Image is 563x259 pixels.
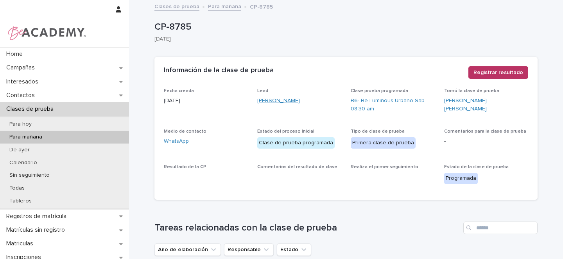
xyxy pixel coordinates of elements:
span: Resultado de la CP [164,165,206,169]
p: Tableros [3,198,38,204]
span: Comentarios del resultado de clase [257,165,337,169]
p: - [444,137,528,145]
p: Para mañana [3,134,48,140]
a: B6- Be Luminous Urbano Sab 08:30 am [351,97,435,113]
p: Clases de prueba [3,105,60,113]
h1: Tareas relacionadas con la clase de prueba [154,222,460,234]
div: Primera clase de prueba [351,137,416,149]
p: Interesados [3,78,45,85]
a: [PERSON_NAME] [257,97,300,105]
p: CP-8785 [154,21,534,33]
p: [DATE] [164,97,248,105]
a: Para mañana [208,2,241,11]
p: Registros de matrícula [3,213,73,220]
p: CP-8785 [250,2,273,11]
span: Estado del proceso inicial [257,129,314,134]
p: Todas [3,185,31,192]
span: Realiza el primer seguimiento [351,165,418,169]
span: Fecha creada [164,89,194,93]
span: Tomó la clase de prueba [444,89,499,93]
span: Tipo de clase de prueba [351,129,405,134]
button: Responsable [224,243,274,256]
button: Estado [277,243,311,256]
p: Matriculas [3,240,39,247]
p: Para hoy [3,121,38,128]
a: WhatsApp [164,137,189,145]
div: Programada [444,173,478,184]
p: - [351,173,435,181]
a: [PERSON_NAME] [PERSON_NAME] [444,97,528,113]
h2: Información de la clase de prueba [164,66,274,75]
div: Clase de prueba programada [257,137,335,149]
p: Contactos [3,92,41,99]
p: Calendario [3,160,43,166]
input: Search [463,222,538,234]
button: Año de elaboración [154,243,221,256]
span: Comentarios para la clase de prueba [444,129,526,134]
p: Home [3,50,29,58]
span: Clase prueba programada [351,89,408,93]
p: - [164,173,248,181]
p: [DATE] [154,36,531,43]
span: Registrar resultado [473,69,523,76]
p: Sin seguimiento [3,172,56,179]
span: Medio de contacto [164,129,206,134]
span: Estado de la clase de prueba [444,165,509,169]
p: Matrículas sin registro [3,226,71,234]
span: Lead [257,89,268,93]
p: De ayer [3,147,36,153]
p: - [257,173,341,181]
a: Clases de prueba [154,2,199,11]
p: Campañas [3,64,41,71]
button: Registrar resultado [468,66,528,79]
img: WPrjXfSUmiLcdUfaYY4Q [6,25,86,41]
